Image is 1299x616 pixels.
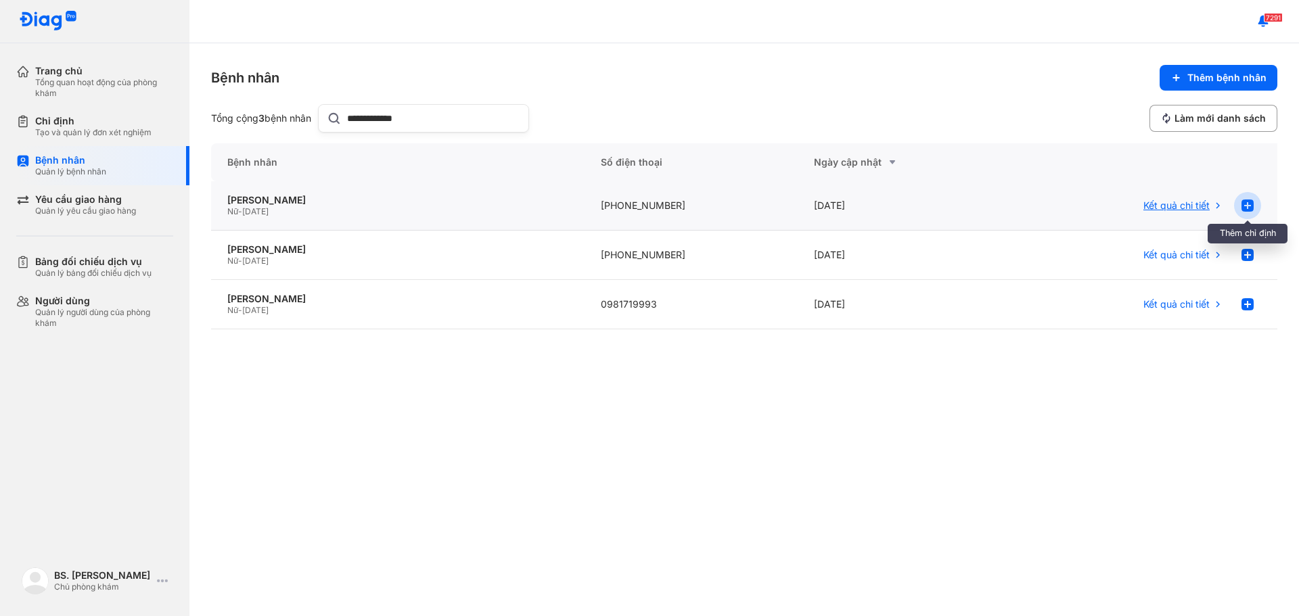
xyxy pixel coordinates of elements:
div: [PHONE_NUMBER] [585,231,798,280]
div: [PERSON_NAME] [227,293,568,305]
button: Làm mới danh sách [1149,105,1277,132]
span: [DATE] [242,256,269,266]
span: Kết quả chi tiết [1143,249,1210,261]
div: Yêu cầu giao hàng [35,193,136,206]
div: Tổng cộng bệnh nhân [211,112,313,124]
div: Chủ phòng khám [54,582,152,592]
div: [PHONE_NUMBER] [585,181,798,231]
div: Bệnh nhân [211,68,279,87]
div: [DATE] [798,280,1011,329]
div: Quản lý yêu cầu giao hàng [35,206,136,216]
div: Ngày cập nhật [814,154,995,170]
span: - [238,305,242,315]
div: Người dùng [35,295,173,307]
div: Quản lý bệnh nhân [35,166,106,177]
span: Nữ [227,256,238,266]
div: [PERSON_NAME] [227,194,568,206]
img: logo [19,11,77,32]
div: [PERSON_NAME] [227,243,568,256]
div: Bệnh nhân [35,154,106,166]
span: - [238,206,242,216]
div: Trang chủ [35,65,173,77]
span: [DATE] [242,305,269,315]
div: Bảng đối chiếu dịch vụ [35,256,152,268]
span: Nữ [227,206,238,216]
div: Chỉ định [35,115,152,127]
span: 7291 [1264,13,1283,22]
div: Quản lý người dùng của phòng khám [35,307,173,329]
span: Thêm bệnh nhân [1187,72,1267,84]
span: Kết quả chi tiết [1143,199,1210,212]
span: Kết quả chi tiết [1143,298,1210,310]
span: Nữ [227,305,238,315]
div: Số điện thoại [585,143,798,181]
div: [DATE] [798,181,1011,231]
span: [DATE] [242,206,269,216]
span: - [238,256,242,266]
div: [DATE] [798,231,1011,280]
div: BS. [PERSON_NAME] [54,569,152,582]
div: 0981719993 [585,280,798,329]
div: Quản lý bảng đối chiếu dịch vụ [35,268,152,279]
img: logo [22,567,49,594]
div: Tổng quan hoạt động của phòng khám [35,77,173,99]
button: Thêm bệnh nhân [1160,65,1277,91]
div: Tạo và quản lý đơn xét nghiệm [35,127,152,138]
div: Bệnh nhân [211,143,585,181]
span: 3 [258,112,265,124]
span: Làm mới danh sách [1175,112,1266,124]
